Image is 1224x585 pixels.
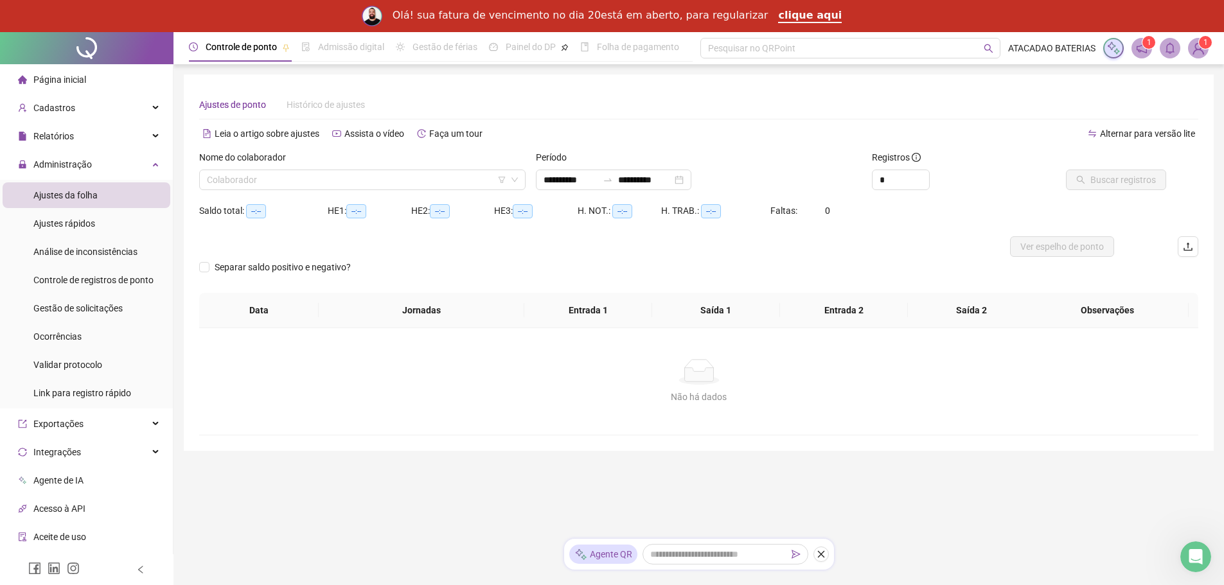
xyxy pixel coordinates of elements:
span: Relatórios [33,131,74,141]
span: --:-- [701,204,721,218]
span: 1 [1203,38,1208,47]
span: dashboard [489,42,498,51]
span: Cadastros [33,103,75,113]
sup: 1 [1142,36,1155,49]
span: upload [1183,241,1193,252]
span: user-add [18,103,27,112]
th: Saída 2 [908,293,1036,328]
span: export [18,419,27,428]
span: file-text [202,129,211,138]
span: search [984,44,993,53]
span: Acesso à API [33,503,85,514]
span: Ajustes rápidos [33,218,95,229]
span: Agente de IA [33,475,84,485]
a: clique aqui [778,9,842,23]
span: Ajustes da folha [33,190,98,200]
iframe: Intercom live chat [1180,541,1211,572]
span: Gestão de solicitações [33,303,123,313]
span: 1 [1147,38,1151,47]
div: Saldo total: [199,204,328,218]
button: Ver espelho de ponto [1010,236,1114,257]
span: Separar saldo positivo e negativo? [209,260,356,274]
span: youtube [332,129,341,138]
span: Observações [1036,303,1178,317]
span: Registros [872,150,921,164]
th: Observações [1026,293,1189,328]
span: book [580,42,589,51]
span: api [18,504,27,513]
span: Folha de pagamento [597,42,679,52]
div: HE 1: [328,204,411,218]
th: Saída 1 [652,293,780,328]
span: Assista o vídeo [344,128,404,139]
span: ATACADAO BATERIAS [1008,41,1095,55]
span: Aceite de uso [33,532,86,542]
span: history [417,129,426,138]
span: Painel do DP [506,42,556,52]
span: info-circle [912,153,921,162]
span: notification [1136,42,1148,54]
sup: Atualize o seu contato no menu Meus Dados [1199,36,1212,49]
th: Entrada 1 [524,293,652,328]
button: Buscar registros [1066,170,1166,190]
span: file-done [301,42,310,51]
div: Olá! sua fatura de vencimento no dia 20está em aberto, para regularizar [393,9,768,22]
span: Validar protocolo [33,360,102,370]
span: Gestão de férias [412,42,477,52]
span: left [136,565,145,574]
span: pushpin [561,44,569,51]
span: Página inicial [33,74,86,85]
span: filter [498,176,506,184]
span: Controle de ponto [206,42,277,52]
img: sparkle-icon.fc2bf0ac1784a2077858766a79e2daf3.svg [1106,41,1121,55]
span: Análise de inconsistências [33,247,137,257]
span: sun [396,42,405,51]
span: audit [18,532,27,541]
span: to [603,175,613,185]
th: Entrada 2 [780,293,908,328]
div: HE 3: [494,204,578,218]
span: home [18,75,27,84]
span: Histórico de ajustes [287,100,365,110]
label: Nome do colaborador [199,150,294,164]
span: close [817,550,826,559]
span: lock [18,160,27,169]
span: send [792,550,801,559]
span: Administração [33,159,92,170]
span: bell [1164,42,1176,54]
th: Jornadas [319,293,524,328]
span: down [511,176,519,184]
span: Leia o artigo sobre ajustes [215,128,319,139]
div: HE 2: [411,204,495,218]
div: H. TRAB.: [661,204,770,218]
span: --:-- [513,204,533,218]
span: Faça um tour [429,128,483,139]
span: --:-- [246,204,266,218]
span: file [18,132,27,141]
span: swap-right [603,175,613,185]
span: --:-- [346,204,366,218]
span: Integrações [33,447,81,457]
span: Controle de registros de ponto [33,275,154,285]
span: Admissão digital [318,42,384,52]
div: Não há dados [215,390,1183,404]
th: Data [199,293,319,328]
span: facebook [28,562,41,575]
span: --:-- [430,204,450,218]
span: clock-circle [189,42,198,51]
div: H. NOT.: [578,204,661,218]
img: 76675 [1189,39,1208,58]
span: Link para registro rápido [33,388,131,398]
span: swap [1088,129,1097,138]
span: instagram [67,562,80,575]
div: Agente QR [569,545,637,564]
span: 0 [825,205,830,216]
span: linkedin [48,562,60,575]
span: Exportações [33,419,84,429]
span: Ajustes de ponto [199,100,266,110]
span: pushpin [282,44,290,51]
img: sparkle-icon.fc2bf0ac1784a2077858766a79e2daf3.svg [574,548,587,561]
span: --:-- [612,204,632,218]
span: Faltas: [770,205,799,216]
label: Período [536,150,575,164]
